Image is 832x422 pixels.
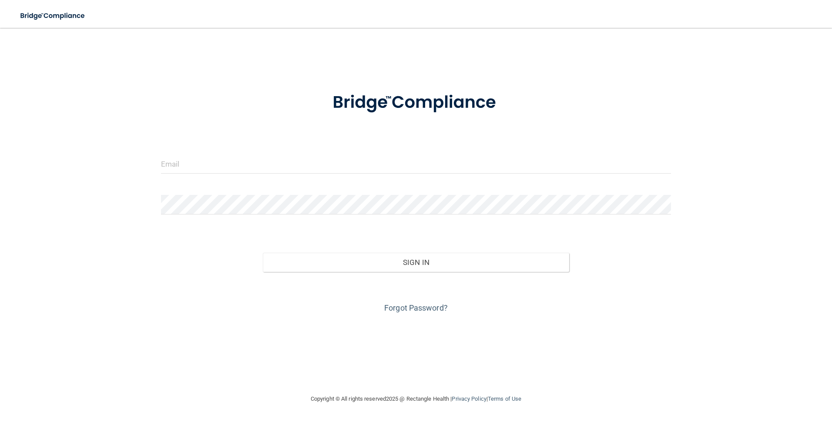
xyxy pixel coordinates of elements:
a: Terms of Use [488,395,521,402]
div: Copyright © All rights reserved 2025 @ Rectangle Health | | [257,385,575,413]
a: Privacy Policy [452,395,486,402]
img: bridge_compliance_login_screen.278c3ca4.svg [315,80,517,125]
input: Email [161,154,671,174]
a: Forgot Password? [384,303,448,312]
img: bridge_compliance_login_screen.278c3ca4.svg [13,7,93,25]
button: Sign In [263,253,569,272]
